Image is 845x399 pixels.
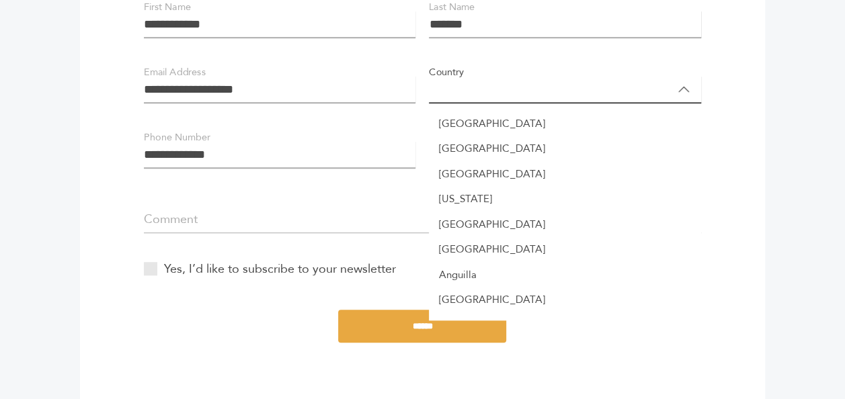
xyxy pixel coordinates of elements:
[429,65,464,80] label: Country
[144,260,396,278] label: Yes, I’d like to subscribe to your newsletter
[429,212,700,237] span: [GEOGRAPHIC_DATA]
[429,287,700,313] span: [GEOGRAPHIC_DATA]
[429,187,700,212] span: [US_STATE]
[429,136,700,162] span: [GEOGRAPHIC_DATA]
[429,237,700,263] span: [GEOGRAPHIC_DATA]
[144,130,210,145] label: Phone Number
[144,210,198,228] label: Comment
[429,161,700,187] span: [GEOGRAPHIC_DATA]
[429,111,700,136] span: [GEOGRAPHIC_DATA]
[429,262,700,287] span: Anguilla
[144,65,206,80] label: Email Address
